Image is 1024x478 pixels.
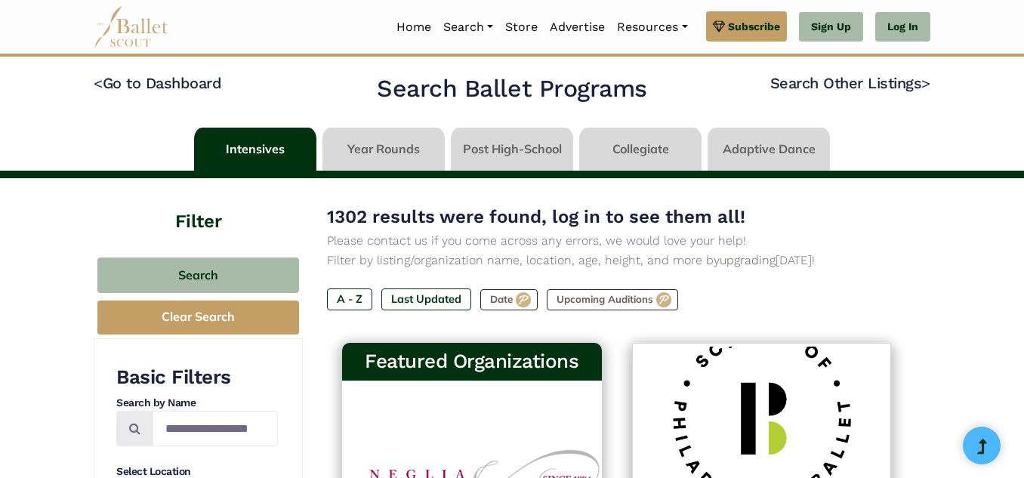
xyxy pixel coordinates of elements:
h2: Search Ballet Programs [377,73,646,105]
img: gem.svg [713,18,725,35]
code: > [921,73,930,92]
li: Year Rounds [319,128,448,171]
h3: Featured Organizations [354,349,590,375]
h4: Search by Name [116,396,278,411]
a: Search Other Listings> [770,74,930,92]
a: upgrading [720,253,776,267]
a: Subscribe [706,11,787,42]
label: A - Z [327,288,372,310]
span: 1302 results were found, log in to see them all! [327,206,745,227]
a: Search [437,11,499,43]
h4: Filter [94,178,303,235]
span: Subscribe [728,18,780,35]
button: Clear Search [97,301,299,335]
label: Last Updated [381,288,471,310]
a: Home [390,11,437,43]
a: Sign Up [799,12,863,42]
a: <Go to Dashboard [94,74,221,92]
a: Log In [875,12,930,42]
a: Resources [611,11,693,43]
li: Post High-School [448,128,576,171]
label: Date [480,289,538,310]
li: Intensives [191,128,319,171]
a: Advertise [544,11,611,43]
li: Adaptive Dance [705,128,833,171]
input: Search by names... [153,411,278,446]
a: Store [499,11,544,43]
li: Collegiate [576,128,705,171]
code: < [94,73,103,92]
h3: Basic Filters [116,365,278,390]
button: Search [97,258,299,293]
p: Filter by listing/organization name, location, age, height, and more by [DATE]! [327,251,906,270]
p: Please contact us if you come across any errors, we would love your help! [327,231,906,251]
label: Upcoming Auditions [547,289,678,310]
